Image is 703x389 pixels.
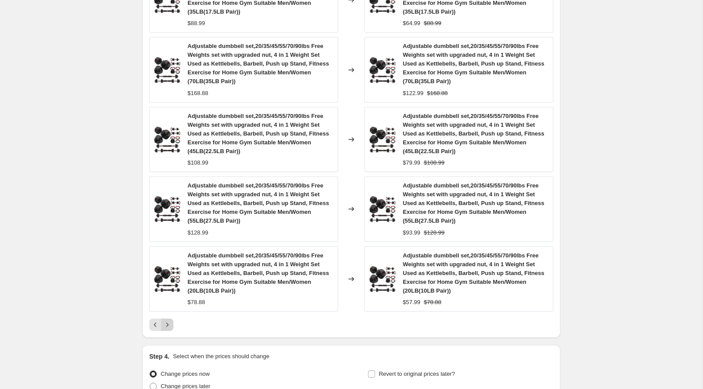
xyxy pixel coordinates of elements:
span: Change prices now [161,371,210,377]
span: Adjustable dumbbell set,20/35/45/55/70/90lbs Free Weights set with upgraded nut, 4 in 1 Weight Se... [188,182,329,224]
span: Adjustable dumbbell set,20/35/45/55/70/90lbs Free Weights set with upgraded nut, 4 in 1 Weight Se... [403,182,544,224]
div: $88.99 [188,19,205,28]
span: Adjustable dumbbell set,20/35/45/55/70/90lbs Free Weights set with upgraded nut, 4 in 1 Weight Se... [188,113,329,154]
div: $64.99 [403,19,420,28]
button: Next [161,319,173,331]
button: Previous [149,319,162,331]
div: $93.99 [403,228,420,237]
strike: $108.99 [424,158,445,167]
strike: $128.99 [424,228,445,237]
strike: $78.88 [424,298,442,307]
span: Adjustable dumbbell set,20/35/45/55/70/90lbs Free Weights set with upgraded nut, 4 in 1 Weight Se... [403,113,544,154]
img: 71kacWQ2QYL_80x.jpg [154,57,180,83]
div: $128.99 [188,228,208,237]
img: 71kacWQ2QYL_80x.jpg [369,126,396,153]
div: $78.88 [188,298,205,307]
div: $108.99 [188,158,208,167]
img: 71kacWQ2QYL_80x.jpg [369,57,396,83]
span: Revert to original prices later? [379,371,455,377]
span: Adjustable dumbbell set,20/35/45/55/70/90lbs Free Weights set with upgraded nut, 4 in 1 Weight Se... [188,43,329,84]
div: $57.99 [403,298,420,307]
p: Select when the prices should change [173,352,269,361]
span: Adjustable dumbbell set,20/35/45/55/70/90lbs Free Weights set with upgraded nut, 4 in 1 Weight Se... [403,43,544,84]
span: Adjustable dumbbell set,20/35/45/55/70/90lbs Free Weights set with upgraded nut, 4 in 1 Weight Se... [403,252,544,294]
img: 71kacWQ2QYL_80x.jpg [369,196,396,222]
img: 71kacWQ2QYL_80x.jpg [154,266,180,292]
strike: $168.88 [427,89,448,98]
h2: Step 4. [149,352,169,361]
nav: Pagination [149,319,173,331]
span: Adjustable dumbbell set,20/35/45/55/70/90lbs Free Weights set with upgraded nut, 4 in 1 Weight Se... [188,252,329,294]
div: $79.99 [403,158,420,167]
strike: $88.99 [424,19,442,28]
div: $122.99 [403,89,423,98]
img: 71kacWQ2QYL_80x.jpg [369,266,396,292]
img: 71kacWQ2QYL_80x.jpg [154,196,180,222]
img: 71kacWQ2QYL_80x.jpg [154,126,180,153]
div: $168.88 [188,89,208,98]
